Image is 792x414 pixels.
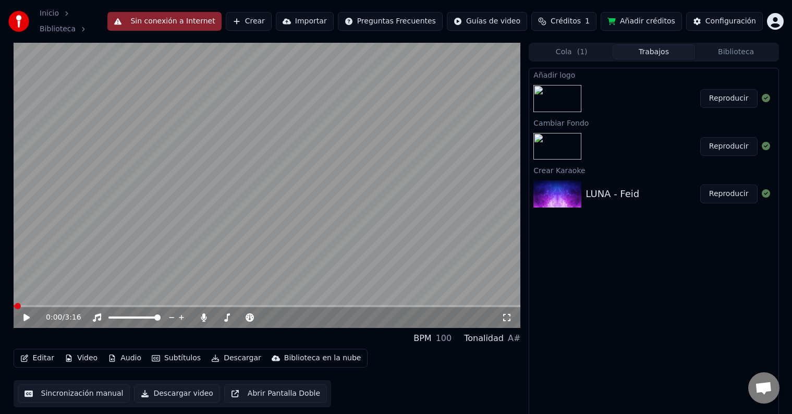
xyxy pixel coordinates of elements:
[530,44,613,59] button: Cola
[107,12,221,31] button: Sin conexión a Internet
[46,312,71,323] div: /
[338,12,443,31] button: Preguntas Frecuentes
[551,16,581,27] span: Créditos
[276,12,334,31] button: Importar
[585,16,590,27] span: 1
[207,351,265,366] button: Descargar
[226,12,272,31] button: Crear
[413,332,431,345] div: BPM
[700,89,758,108] button: Reproducir
[529,116,778,129] div: Cambiar Fondo
[224,384,327,403] button: Abrir Pantalla Doble
[8,11,29,32] img: youka
[104,351,145,366] button: Audio
[700,137,758,156] button: Reproducir
[577,47,588,57] span: ( 1 )
[148,351,205,366] button: Subtítulos
[284,353,361,363] div: Biblioteca en la nube
[700,185,758,203] button: Reproducir
[529,164,778,176] div: Crear Karaoke
[40,8,107,34] nav: breadcrumb
[586,187,639,201] div: LUNA - Feid
[40,24,76,34] a: Biblioteca
[601,12,682,31] button: Añadir créditos
[40,8,59,19] a: Inicio
[531,12,596,31] button: Créditos1
[436,332,452,345] div: 100
[748,372,779,404] div: Chat abierto
[16,351,58,366] button: Editar
[705,16,756,27] div: Configuración
[529,68,778,81] div: Añadir logo
[65,312,81,323] span: 3:16
[464,332,504,345] div: Tonalidad
[508,332,520,345] div: A#
[18,384,130,403] button: Sincronización manual
[447,12,527,31] button: Guías de video
[695,44,777,59] button: Biblioteca
[686,12,763,31] button: Configuración
[613,44,695,59] button: Trabajos
[134,384,220,403] button: Descargar video
[60,351,102,366] button: Video
[46,312,62,323] span: 0:00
